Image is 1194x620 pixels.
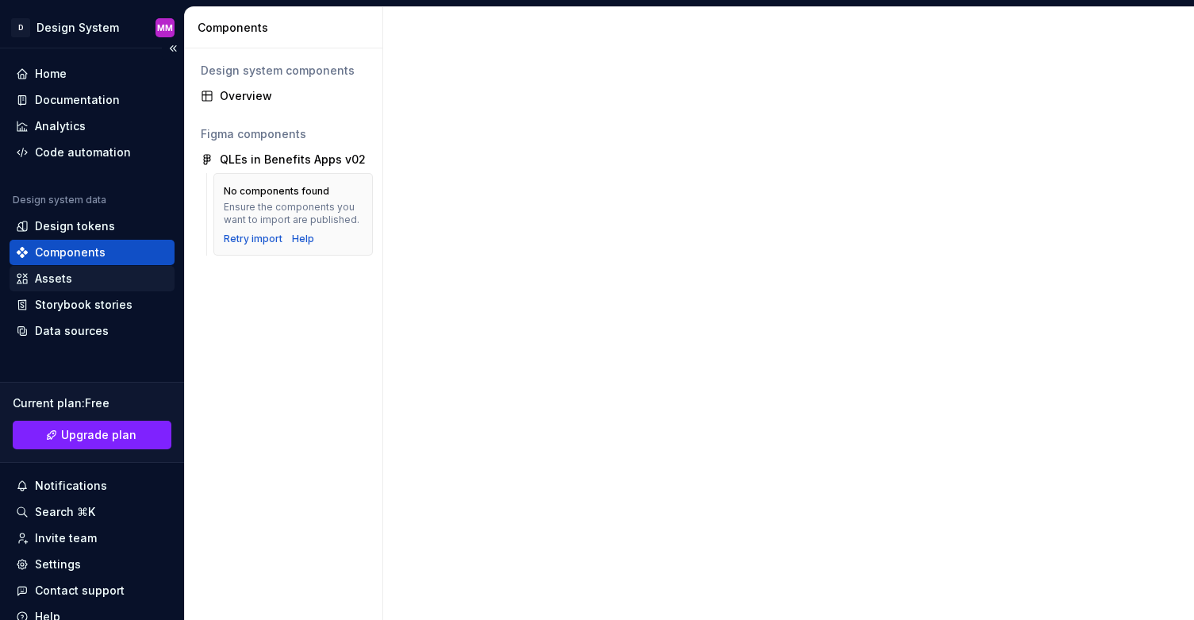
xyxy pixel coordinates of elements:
a: Overview [194,83,373,109]
div: Contact support [35,583,125,599]
a: Invite team [10,526,175,551]
div: Analytics [35,118,86,134]
a: Home [10,61,175,87]
a: Analytics [10,114,175,139]
div: Search ⌘K [35,504,95,520]
div: Current plan : Free [13,395,171,411]
div: Design system components [201,63,367,79]
div: MM [157,21,173,34]
div: Home [35,66,67,82]
div: Design system data [13,194,106,206]
button: Retry import [224,233,282,245]
div: Notifications [35,478,107,494]
a: Data sources [10,318,175,344]
div: Data sources [35,323,109,339]
button: Search ⌘K [10,499,175,525]
span: Upgrade plan [61,427,136,443]
button: Notifications [10,473,175,499]
div: Components [35,245,106,260]
div: Design tokens [35,218,115,234]
div: Code automation [35,144,131,160]
div: Figma components [201,126,367,142]
a: Settings [10,552,175,577]
div: No components found [224,185,329,198]
button: Contact support [10,578,175,603]
a: Design tokens [10,214,175,239]
a: QLEs in Benefits Apps v02 [194,147,373,172]
button: DDesign SystemMM [3,10,181,44]
div: Assets [35,271,72,287]
div: Overview [220,88,367,104]
a: Assets [10,266,175,291]
div: Settings [35,556,81,572]
div: Design System [36,20,119,36]
div: Storybook stories [35,297,132,313]
a: Upgrade plan [13,421,171,449]
a: Code automation [10,140,175,165]
div: Components [198,20,376,36]
div: Invite team [35,530,97,546]
div: Documentation [35,92,120,108]
a: Documentation [10,87,175,113]
div: D [11,18,30,37]
a: Components [10,240,175,265]
button: Collapse sidebar [162,37,184,60]
a: Help [292,233,314,245]
a: Storybook stories [10,292,175,318]
div: Ensure the components you want to import are published. [224,201,363,226]
div: QLEs in Benefits Apps v02 [220,152,366,168]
